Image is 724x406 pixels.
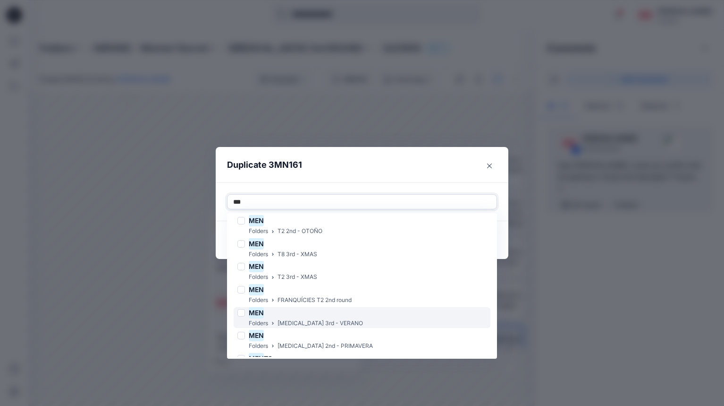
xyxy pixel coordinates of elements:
p: T8 3rd - XMAS [278,250,317,259]
mark: MEN [249,306,264,319]
mark: MEN [249,214,264,227]
p: Folders [249,319,268,328]
p: T2 2nd - OTOÑO [278,226,322,236]
p: Duplicate 3MN161 [227,158,302,172]
mark: MEN [249,329,264,342]
mark: MEN [249,237,264,250]
p: T2 3rd - XMAS [278,272,317,282]
span: T8 [264,354,272,363]
p: Folders [249,250,268,259]
p: [MEDICAL_DATA] 3rd - VERANO [278,319,363,328]
p: Folders [249,226,268,236]
button: Close [482,158,497,173]
p: Folders [249,341,268,351]
mark: MEN [249,260,264,273]
p: FRANQUÍCIES T2 2nd round [278,295,352,305]
p: Folders [249,272,268,282]
mark: MEN [249,283,264,296]
p: Folders [249,295,268,305]
p: [MEDICAL_DATA] 2nd - PRIMAVERA [278,341,373,351]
